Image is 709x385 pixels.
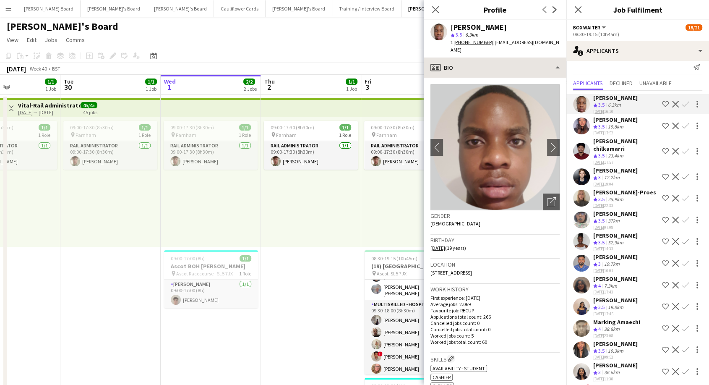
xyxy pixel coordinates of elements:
h3: Birthday [430,236,560,244]
div: 2 Jobs [244,86,257,92]
span: 1/1 [339,124,351,131]
span: 09:00-17:30 (8h30m) [170,124,214,131]
div: 12.2km [602,174,621,181]
span: 3 [363,82,371,92]
div: Applicants [566,41,709,61]
div: 16:10 [593,109,638,114]
span: Availability - Student [433,365,485,372]
a: View [3,34,22,45]
p: Average jobs: 2.069 [430,301,560,307]
app-job-card: 08:30-19:15 (10h45m)18/21(19) [GEOGRAPHIC_DATA] 🏇🏼 Ascot, SL5 7JX3 RolesMultiskilled - Boxes3/309... [365,250,459,375]
span: 2 [263,82,275,92]
span: Week 40 [28,65,49,72]
span: 4 [598,326,601,332]
span: 1/1 [45,79,57,85]
div: 09:52 [593,354,638,360]
span: Tue [64,78,73,85]
span: Ascot, SL5 7JX [377,270,407,277]
h3: Gender [430,212,560,220]
h3: Vital-Rail Administrator [18,102,81,109]
div: 19.8km [606,304,625,311]
span: [DEMOGRAPHIC_DATA] [430,220,480,227]
span: Applicants [573,80,603,86]
p: Applications total count: 266 [430,314,560,320]
div: 14:33 [593,246,638,251]
span: 1 [163,82,176,92]
div: [PERSON_NAME] [593,232,638,239]
app-job-card: 09:00-17:30 (8h30m)1/1 Farnham1 RoleRail Administrator1/109:00-17:30 (8h30m)[PERSON_NAME] [264,121,358,170]
div: [PERSON_NAME] [593,167,638,174]
div: [PERSON_NAME] [593,94,638,102]
app-card-role: Rail Administrator1/109:00-17:30 (8h30m)[PERSON_NAME] [364,141,458,170]
span: 3.5 [598,196,605,202]
span: 3.5 [598,102,605,108]
span: 09:00-17:30 (8h30m) [371,124,414,131]
div: Bio [424,58,566,78]
tcxspan: Call 30-09-2025 via 3CX [593,289,604,295]
div: 38.8km [602,326,621,333]
app-card-role: Multiskilled - Hospitality5/509:30-18:00 (8h30m)[PERSON_NAME][PERSON_NAME][PERSON_NAME]![PERSON_N... [365,300,459,377]
span: Farnham [376,132,397,138]
span: 6.3km [464,31,480,38]
button: Training / Interview Board [332,0,401,17]
div: Marking Amaechi [593,318,640,326]
button: [PERSON_NAME]'s Board [401,0,470,17]
p: Favourite job: RECUP [430,307,560,314]
div: [PERSON_NAME] [451,24,507,31]
div: 45 jobs [83,108,97,115]
app-job-card: 09:00-17:30 (8h30m)1/1 Farnham1 RoleRail Administrator1/109:00-17:30 (8h30m)[PERSON_NAME] [164,121,258,170]
span: Wed [164,78,176,85]
tcxspan: Call 30-09-2025 via 3CX [593,268,604,273]
span: 30 [63,82,73,92]
app-job-card: 09:00-17:00 (8h)1/1Ascot BOH [PERSON_NAME] Ascot Racecourse - SL5 7JX1 Role[PERSON_NAME]1/109:00-... [164,250,258,308]
div: 19.3km [606,348,625,355]
span: Cashier [433,374,451,380]
tcxspan: Call 30-09-2025 via 3CX [593,333,604,338]
tcxspan: Call 01-10-2025 via 3CX [593,354,604,360]
span: 1/1 [39,124,50,131]
div: [PERSON_NAME] chilkamarri [593,137,659,152]
tcxspan: Call +4407307872034 via 3CX [454,39,493,45]
span: 3.5 [598,239,605,246]
div: 1 Job [146,86,156,92]
span: 3.5 [598,304,605,310]
p: Worked jobs count: 5 [430,333,560,339]
div: 19.7km [602,261,621,268]
span: Unavailable [639,80,672,86]
span: 18/21 [686,24,702,31]
tcxspan: Call 01-10-2025 via 3CX [593,376,604,382]
span: | [EMAIL_ADDRESS][DOMAIN_NAME] [451,39,559,53]
div: 1 Job [346,86,357,92]
h3: Work history [430,285,560,293]
button: [PERSON_NAME]'s Board [147,0,214,17]
span: 3.5 [598,348,605,354]
span: 1/1 [145,79,157,85]
span: Farnham [76,132,96,138]
div: [PERSON_NAME] [593,210,638,217]
button: BOX Waiter [573,24,607,31]
span: Declined [610,80,633,86]
div: → [DATE] [18,109,81,115]
app-job-card: 09:00-17:30 (8h30m)1/1 Farnham1 RoleRail Administrator1/109:00-17:30 (8h30m)[PERSON_NAME] [63,121,157,170]
tcxspan: Call 29-09-2025 via 3CX [593,160,604,165]
span: Thu [264,78,275,85]
span: 1/1 [240,255,251,262]
h1: [PERSON_NAME]'s Board [7,20,118,33]
button: [PERSON_NAME] Board [17,0,81,17]
tcxspan: Call 29-09-2025 via 3CX [593,203,604,208]
div: 09:00-17:30 (8h30m)1/1 Farnham1 RoleRail Administrator1/109:00-17:30 (8h30m)[PERSON_NAME] [364,121,458,170]
h3: Ascot BOH [PERSON_NAME] [164,262,258,270]
div: 7.3km [602,283,619,290]
span: [STREET_ADDRESS] [430,270,472,276]
h3: Location [430,261,560,268]
div: BST [52,65,60,72]
span: t. [451,39,493,45]
div: 17:45 [593,311,638,317]
span: 1/1 [239,124,251,131]
div: 11:38 [593,376,638,382]
div: 17:57 [593,160,659,165]
tcxspan: Call 30-09-2025 via 3CX [593,311,604,317]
